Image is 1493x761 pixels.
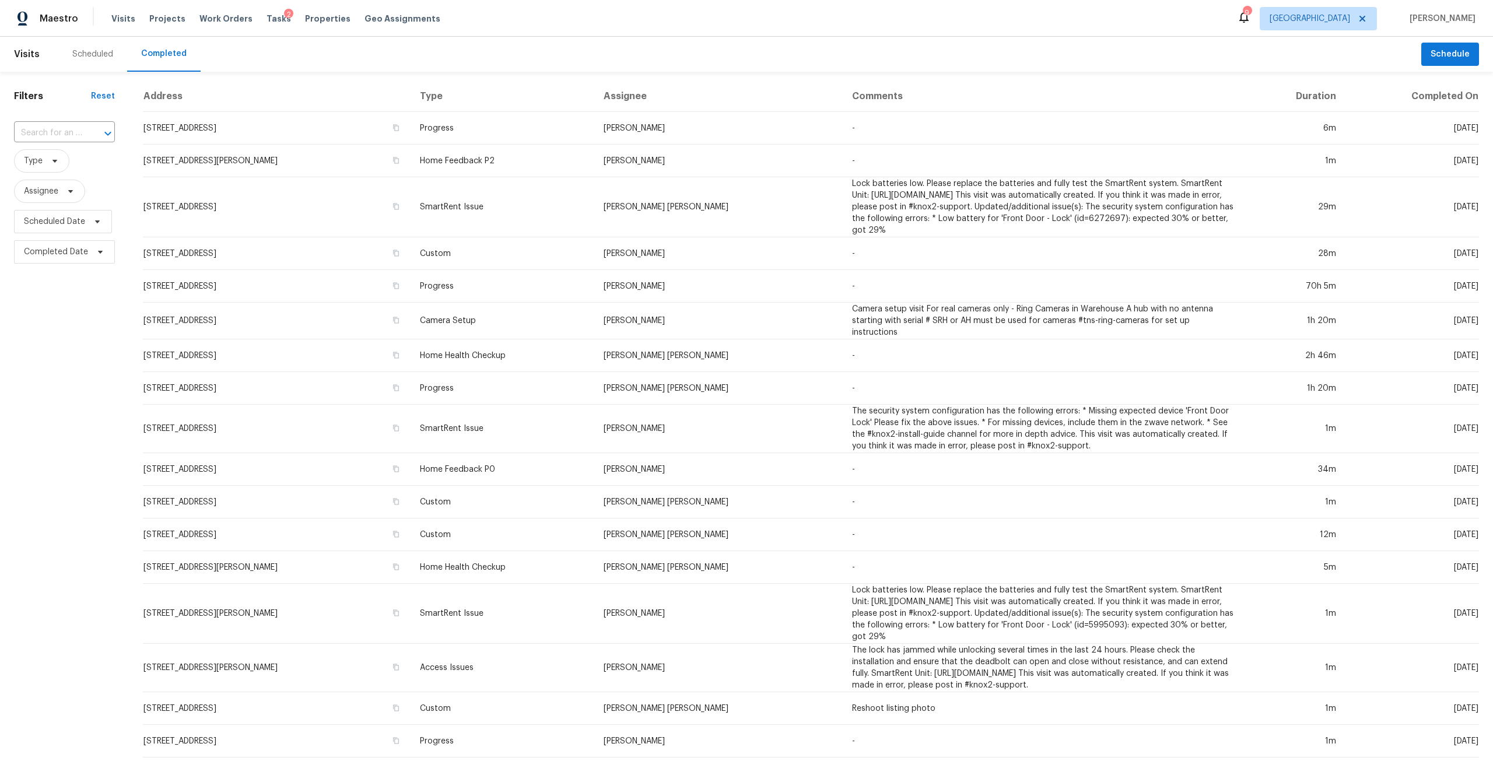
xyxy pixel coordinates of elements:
[14,41,40,67] span: Visits
[1345,372,1479,405] td: [DATE]
[843,372,1243,405] td: -
[391,350,401,360] button: Copy Address
[594,112,843,145] td: [PERSON_NAME]
[1243,551,1345,584] td: 5m
[1243,584,1345,644] td: 1m
[1345,303,1479,339] td: [DATE]
[843,644,1243,692] td: The lock has jammed while unlocking several times in the last 24 hours. Please check the installa...
[1270,13,1350,24] span: [GEOGRAPHIC_DATA]
[411,372,594,405] td: Progress
[143,405,411,453] td: [STREET_ADDRESS]
[1345,81,1479,112] th: Completed On
[14,90,91,102] h1: Filters
[411,270,594,303] td: Progress
[1243,237,1345,270] td: 28m
[843,270,1243,303] td: -
[143,303,411,339] td: [STREET_ADDRESS]
[143,339,411,372] td: [STREET_ADDRESS]
[411,237,594,270] td: Custom
[1243,372,1345,405] td: 1h 20m
[284,9,293,20] div: 2
[143,692,411,725] td: [STREET_ADDRESS]
[843,177,1243,237] td: Lock batteries low. Please replace the batteries and fully test the SmartRent system. SmartRent U...
[149,13,185,24] span: Projects
[391,383,401,393] button: Copy Address
[411,303,594,339] td: Camera Setup
[1345,237,1479,270] td: [DATE]
[1345,584,1479,644] td: [DATE]
[143,551,411,584] td: [STREET_ADDRESS][PERSON_NAME]
[391,155,401,166] button: Copy Address
[411,145,594,177] td: Home Feedback P2
[391,423,401,433] button: Copy Address
[143,486,411,518] td: [STREET_ADDRESS]
[143,145,411,177] td: [STREET_ADDRESS][PERSON_NAME]
[1243,177,1345,237] td: 29m
[843,405,1243,453] td: The security system configuration has the following errors: * Missing expected device 'Front Door...
[411,453,594,486] td: Home Feedback P0
[1243,644,1345,692] td: 1m
[40,13,78,24] span: Maestro
[1243,303,1345,339] td: 1h 20m
[843,112,1243,145] td: -
[843,81,1243,112] th: Comments
[843,303,1243,339] td: Camera setup visit For real cameras only - Ring Cameras in Warehouse A hub with no antenna starti...
[594,405,843,453] td: [PERSON_NAME]
[1243,486,1345,518] td: 1m
[1345,112,1479,145] td: [DATE]
[1243,112,1345,145] td: 6m
[141,48,187,59] div: Completed
[1345,486,1479,518] td: [DATE]
[143,725,411,758] td: [STREET_ADDRESS]
[594,339,843,372] td: [PERSON_NAME] [PERSON_NAME]
[411,644,594,692] td: Access Issues
[843,518,1243,551] td: -
[843,584,1243,644] td: Lock batteries low. Please replace the batteries and fully test the SmartRent system. SmartRent U...
[411,551,594,584] td: Home Health Checkup
[1243,145,1345,177] td: 1m
[1345,405,1479,453] td: [DATE]
[411,112,594,145] td: Progress
[594,270,843,303] td: [PERSON_NAME]
[1243,518,1345,551] td: 12m
[594,453,843,486] td: [PERSON_NAME]
[143,270,411,303] td: [STREET_ADDRESS]
[1345,725,1479,758] td: [DATE]
[1345,644,1479,692] td: [DATE]
[843,692,1243,725] td: Reshoot listing photo
[365,13,440,24] span: Geo Assignments
[267,15,291,23] span: Tasks
[143,81,411,112] th: Address
[1431,47,1470,62] span: Schedule
[594,551,843,584] td: [PERSON_NAME] [PERSON_NAME]
[1345,453,1479,486] td: [DATE]
[843,453,1243,486] td: -
[1243,81,1345,112] th: Duration
[391,608,401,618] button: Copy Address
[391,248,401,258] button: Copy Address
[411,486,594,518] td: Custom
[843,145,1243,177] td: -
[594,237,843,270] td: [PERSON_NAME]
[411,405,594,453] td: SmartRent Issue
[1345,145,1479,177] td: [DATE]
[594,644,843,692] td: [PERSON_NAME]
[843,339,1243,372] td: -
[143,644,411,692] td: [STREET_ADDRESS][PERSON_NAME]
[411,725,594,758] td: Progress
[1243,270,1345,303] td: 70h 5m
[1345,177,1479,237] td: [DATE]
[143,372,411,405] td: [STREET_ADDRESS]
[1243,405,1345,453] td: 1m
[391,280,401,291] button: Copy Address
[843,725,1243,758] td: -
[594,177,843,237] td: [PERSON_NAME] [PERSON_NAME]
[72,48,113,60] div: Scheduled
[1243,725,1345,758] td: 1m
[594,486,843,518] td: [PERSON_NAME] [PERSON_NAME]
[411,81,594,112] th: Type
[143,237,411,270] td: [STREET_ADDRESS]
[1243,7,1251,19] div: 9
[391,562,401,572] button: Copy Address
[24,185,58,197] span: Assignee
